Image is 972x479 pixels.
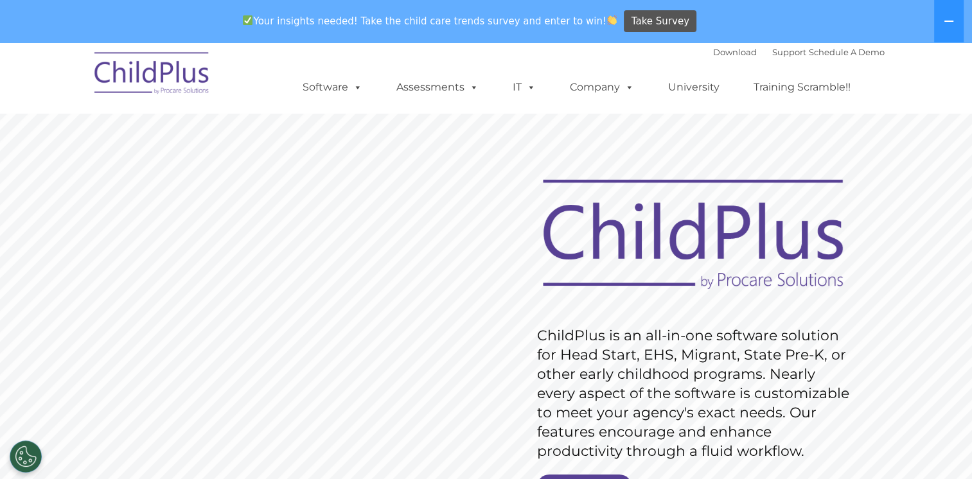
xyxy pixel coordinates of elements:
font: | [713,47,885,57]
a: Software [290,74,375,100]
a: IT [500,74,549,100]
rs-layer: ChildPlus is an all-in-one software solution for Head Start, EHS, Migrant, State Pre-K, or other ... [537,326,856,461]
a: Schedule A Demo [809,47,885,57]
a: Support [772,47,806,57]
a: Take Survey [624,10,696,33]
a: University [655,74,732,100]
img: ChildPlus by Procare Solutions [88,43,216,107]
a: Assessments [384,74,491,100]
a: Company [557,74,647,100]
iframe: Chat Widget [763,340,972,479]
span: Your insights needed! Take the child care trends survey and enter to win! [238,8,623,33]
a: Download [713,47,757,57]
span: Take Survey [632,10,689,33]
img: ✅ [243,15,252,25]
a: Training Scramble!! [741,74,863,100]
button: Cookies Settings [10,440,42,473]
img: 👏 [607,15,617,25]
